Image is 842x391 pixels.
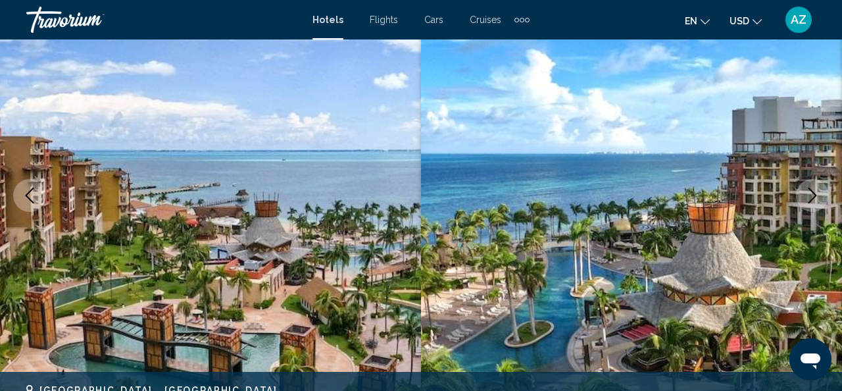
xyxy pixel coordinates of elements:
span: AZ [791,13,806,26]
span: USD [730,16,749,26]
button: Next image [796,179,829,212]
button: Extra navigation items [514,9,530,30]
a: Cruises [470,14,501,25]
a: Cars [424,14,443,25]
button: Change currency [730,11,762,30]
iframe: Button to launch messaging window [789,338,831,380]
a: Travorium [26,7,299,33]
button: Change language [685,11,710,30]
button: User Menu [781,6,816,34]
button: Previous image [13,179,46,212]
a: Flights [370,14,398,25]
a: Hotels [312,14,343,25]
span: en [685,16,697,26]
